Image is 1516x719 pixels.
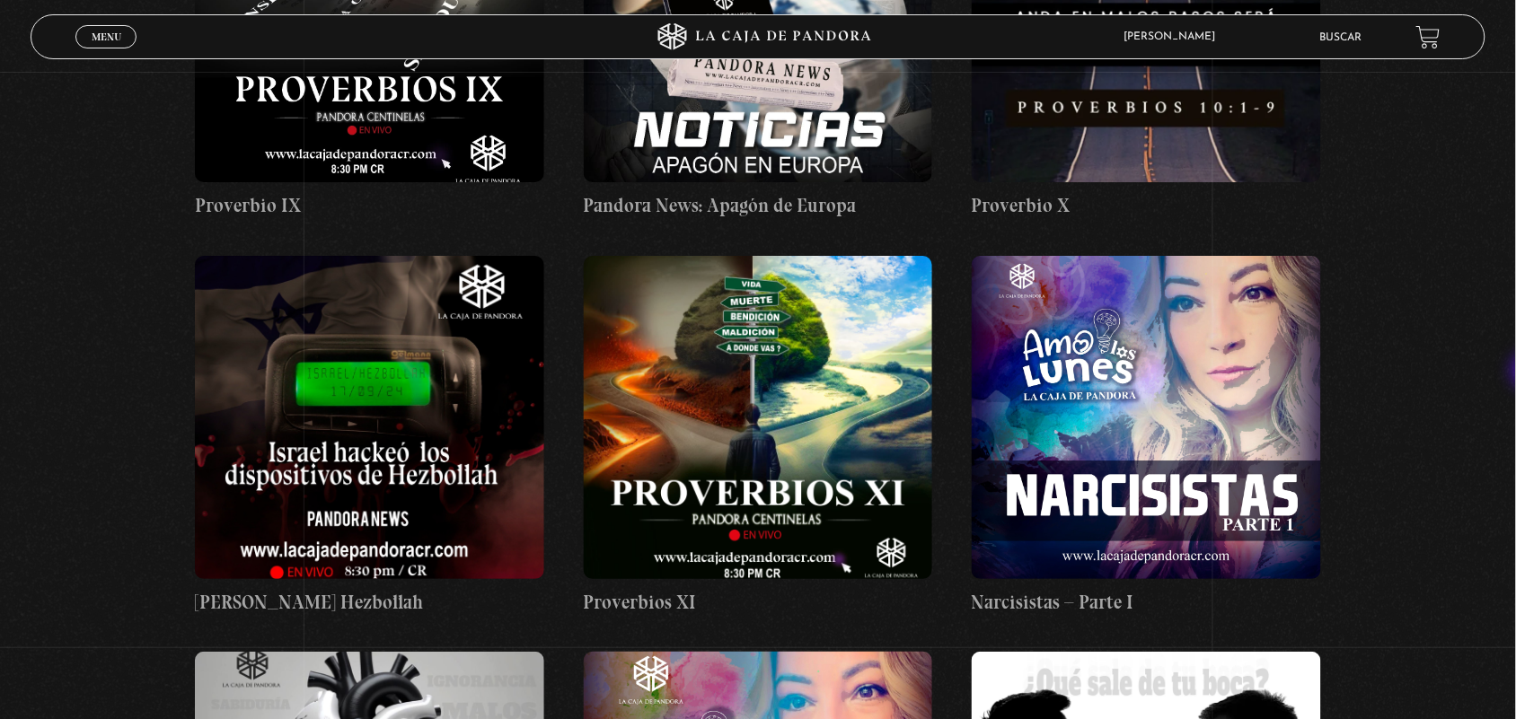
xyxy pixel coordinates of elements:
span: Cerrar [85,47,128,59]
span: [PERSON_NAME] [1115,31,1234,42]
h4: [PERSON_NAME] Hezbollah [195,588,544,617]
h4: Narcisistas – Parte I [972,588,1321,617]
a: Narcisistas – Parte I [972,256,1321,617]
a: Proverbios XI [584,256,933,617]
h4: Proverbios XI [584,588,933,617]
a: View your shopping cart [1416,25,1441,49]
span: Menu [92,31,121,42]
h4: Pandora News: Apagón de Europa [584,191,933,220]
h4: Proverbio IX [195,191,544,220]
a: Buscar [1320,32,1362,43]
h4: Proverbio X [972,191,1321,220]
a: [PERSON_NAME] Hezbollah [195,256,544,617]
